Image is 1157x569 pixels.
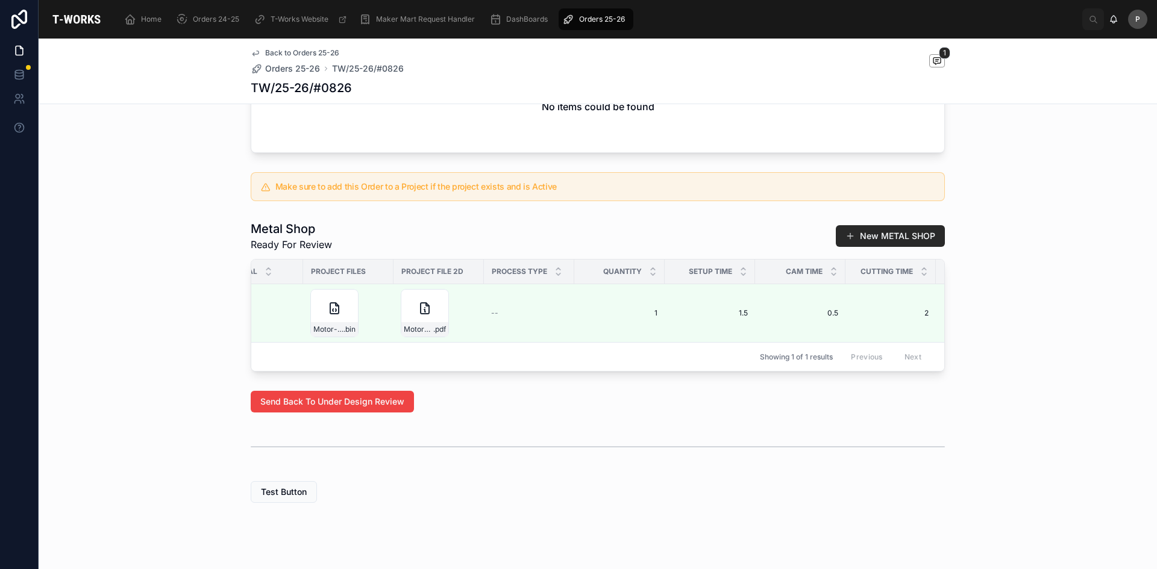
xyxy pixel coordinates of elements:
span: Send Back To Under Design Review [260,396,404,408]
span: Test Button [261,486,307,498]
img: App logo [48,10,105,29]
span: Quantity [603,267,642,276]
h5: Make sure to add this Order to a Project if the project exists and is Active [275,182,935,191]
a: Orders 25-26 [559,8,633,30]
button: New METAL SHOP [836,225,945,247]
span: T-Works Website [271,14,328,24]
span: Project File 2D [401,267,463,276]
a: Maker Mart Request Handler [356,8,483,30]
span: Showing 1 of 1 results [760,352,833,362]
span: Motor-fixture--test-piece-3 [313,325,343,334]
h1: Metal Shop [251,220,332,237]
a: Orders 24-25 [172,8,248,30]
span: 1 [582,308,657,318]
span: Ready For Review [251,237,332,252]
span: Orders 25-26 [265,63,320,75]
button: Send Back To Under Design Review [251,391,414,412]
span: DashBoards [506,14,548,24]
span: 2 [853,308,929,318]
a: T-Works Website [250,8,353,30]
span: P [1135,14,1140,24]
span: .bin [343,325,356,334]
span: Process Type [492,267,547,276]
span: 1.5 [672,308,748,318]
a: Back to Orders 25-26 [251,48,339,58]
span: 0.5 [762,308,838,318]
div: scrollable content [114,6,1082,33]
button: 1 [929,54,945,69]
span: Orders 25-26 [579,14,625,24]
h2: No items could be found [542,99,654,114]
a: DashBoards [486,8,556,30]
span: Orders 24-25 [193,14,239,24]
span: Cutting Time [861,267,913,276]
span: -- [491,308,498,318]
span: Maker Mart Request Handler [376,14,475,24]
span: Cam Time [786,267,823,276]
a: TW/25-26/#0826 [332,63,404,75]
span: Setup Time [689,267,732,276]
a: Home [121,8,170,30]
button: Test Button [251,481,317,503]
span: Back to Orders 25-26 [265,48,339,58]
a: Orders 25-26 [251,63,320,75]
span: Project Files [311,267,366,276]
span: .pdf [433,325,446,334]
span: 0 [943,308,1019,318]
h1: TW/25-26/#0826 [251,79,352,96]
span: Home [141,14,161,24]
span: Motor-fixture-test-piece-3 [404,325,433,334]
span: 1 [939,47,950,59]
